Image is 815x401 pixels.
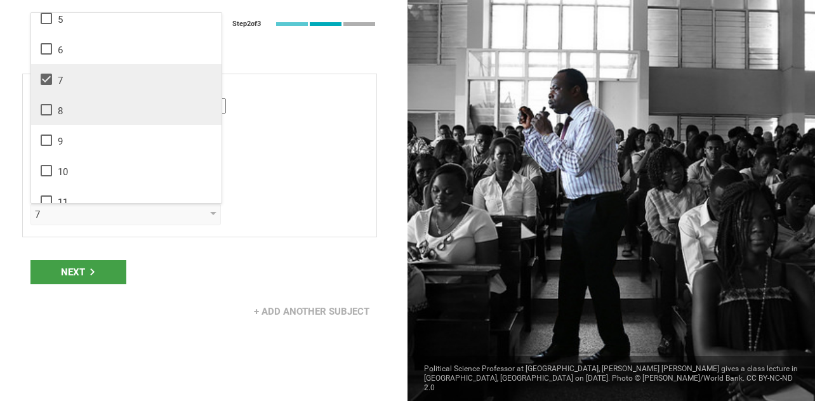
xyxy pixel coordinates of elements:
[35,208,180,221] div: 7
[407,356,815,401] div: Political Science Professor at [GEOGRAPHIC_DATA], [PERSON_NAME] [PERSON_NAME] gives a class lectu...
[232,20,261,29] div: Step 2 of 3
[39,194,214,209] div: 11
[246,299,377,324] div: + Add another subject
[30,260,126,284] div: Next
